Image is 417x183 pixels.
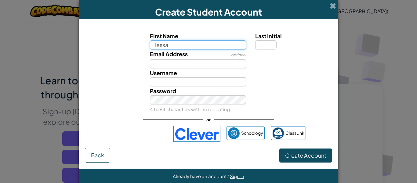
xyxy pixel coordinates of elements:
span: Back [91,152,104,159]
span: Already have an account? [173,173,230,179]
button: Back [85,148,110,163]
span: Create Student Account [155,6,262,18]
span: Username [150,69,177,76]
img: schoology.png [228,127,240,139]
small: 4 to 64 characters with no repeating [150,106,230,112]
img: clever-logo-blue.png [173,126,220,142]
span: Schoology [241,129,263,137]
span: ClassLink [285,129,304,137]
span: First Name [150,32,178,39]
a: Sign in [230,173,244,179]
span: Email Address [150,50,188,57]
span: or [203,115,214,124]
span: Last Initial [255,32,282,39]
span: optional [231,53,246,57]
span: Create Account [285,152,326,159]
img: classlink-logo-small.png [272,127,284,139]
iframe: Sign in with Google Button [108,127,170,141]
span: Password [150,87,176,94]
button: Create Account [279,148,332,163]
